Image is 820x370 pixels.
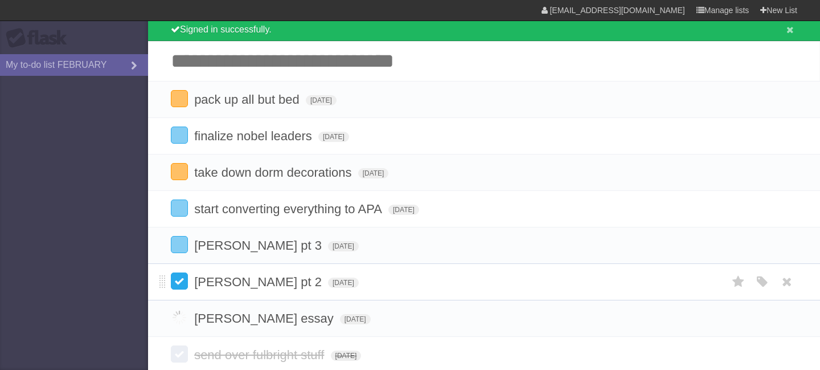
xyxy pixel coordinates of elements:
[388,205,419,215] span: [DATE]
[171,345,188,363] label: Done
[358,168,389,178] span: [DATE]
[194,238,325,253] span: [PERSON_NAME] pt 3
[171,236,188,253] label: Done
[331,351,362,361] span: [DATE]
[340,314,371,324] span: [DATE]
[194,202,385,216] span: start converting everything to APA
[328,278,359,288] span: [DATE]
[6,28,74,48] div: Flask
[171,127,188,144] label: Done
[194,129,315,143] span: finalize nobel leaders
[194,311,337,326] span: [PERSON_NAME] essay
[328,241,359,251] span: [DATE]
[194,348,327,362] span: send over fulbright stuff
[318,132,349,142] span: [DATE]
[728,273,749,291] label: Star task
[171,309,188,326] label: Done
[148,19,820,41] div: Signed in successfully.
[194,165,354,180] span: take down dorm decorations
[306,95,337,105] span: [DATE]
[194,275,325,289] span: [PERSON_NAME] pt 2
[171,163,188,180] label: Done
[171,200,188,217] label: Done
[171,90,188,107] label: Done
[171,273,188,290] label: Done
[194,92,302,107] span: pack up all but bed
